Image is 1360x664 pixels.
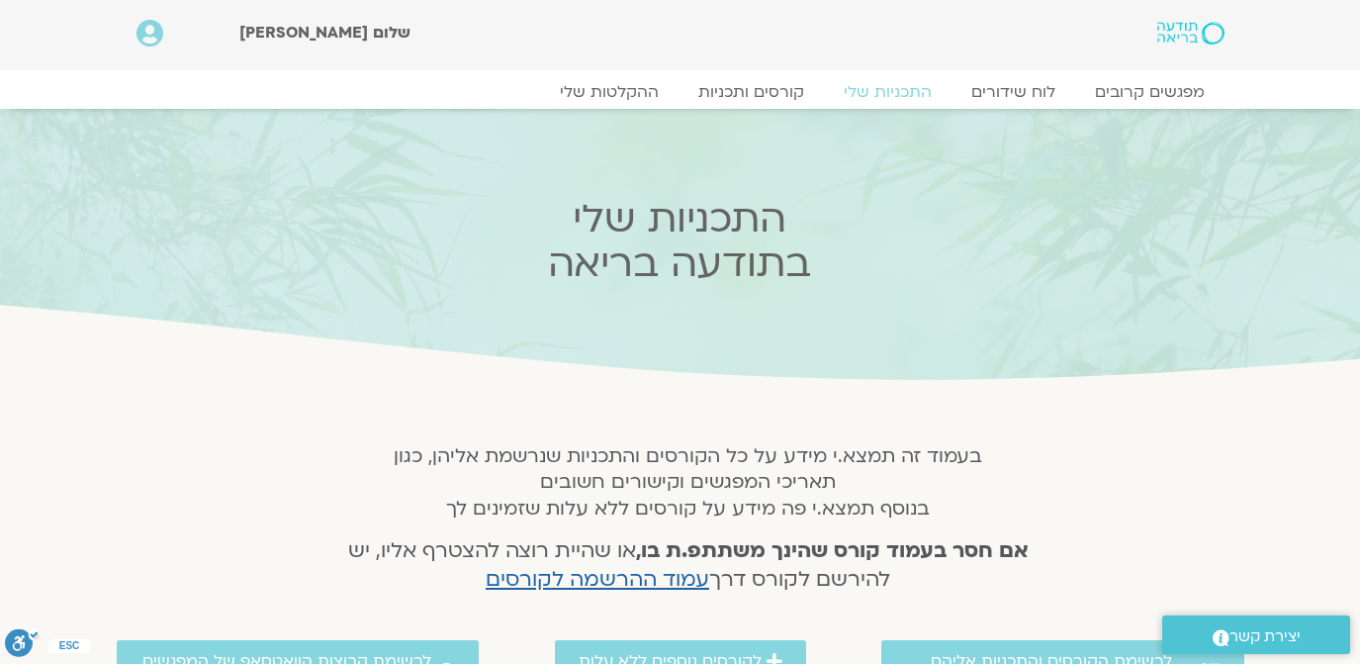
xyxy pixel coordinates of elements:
span: יצירת קשר [1229,623,1301,650]
a: לוח שידורים [952,82,1075,102]
a: התכניות שלי [824,82,952,102]
h5: בעמוד זה תמצא.י מידע על כל הקורסים והתכניות שנרשמת אליהן, כגון תאריכי המפגשים וקישורים חשובים בנו... [321,443,1054,522]
a: ההקלטות שלי [540,82,679,102]
a: קורסים ותכניות [679,82,824,102]
nav: Menu [136,82,1224,102]
a: עמוד ההרשמה לקורסים [486,565,709,594]
span: שלום [PERSON_NAME] [239,22,410,44]
h2: התכניות שלי בתודעה בריאה [292,197,1067,286]
a: יצירת קשר [1162,616,1350,654]
strong: אם חסר בעמוד קורס שהינך משתתפ.ת בו, [636,536,1029,565]
h4: או שהיית רוצה להצטרף אליו, יש להירשם לקורס דרך [321,537,1054,595]
a: מפגשים קרובים [1075,82,1224,102]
